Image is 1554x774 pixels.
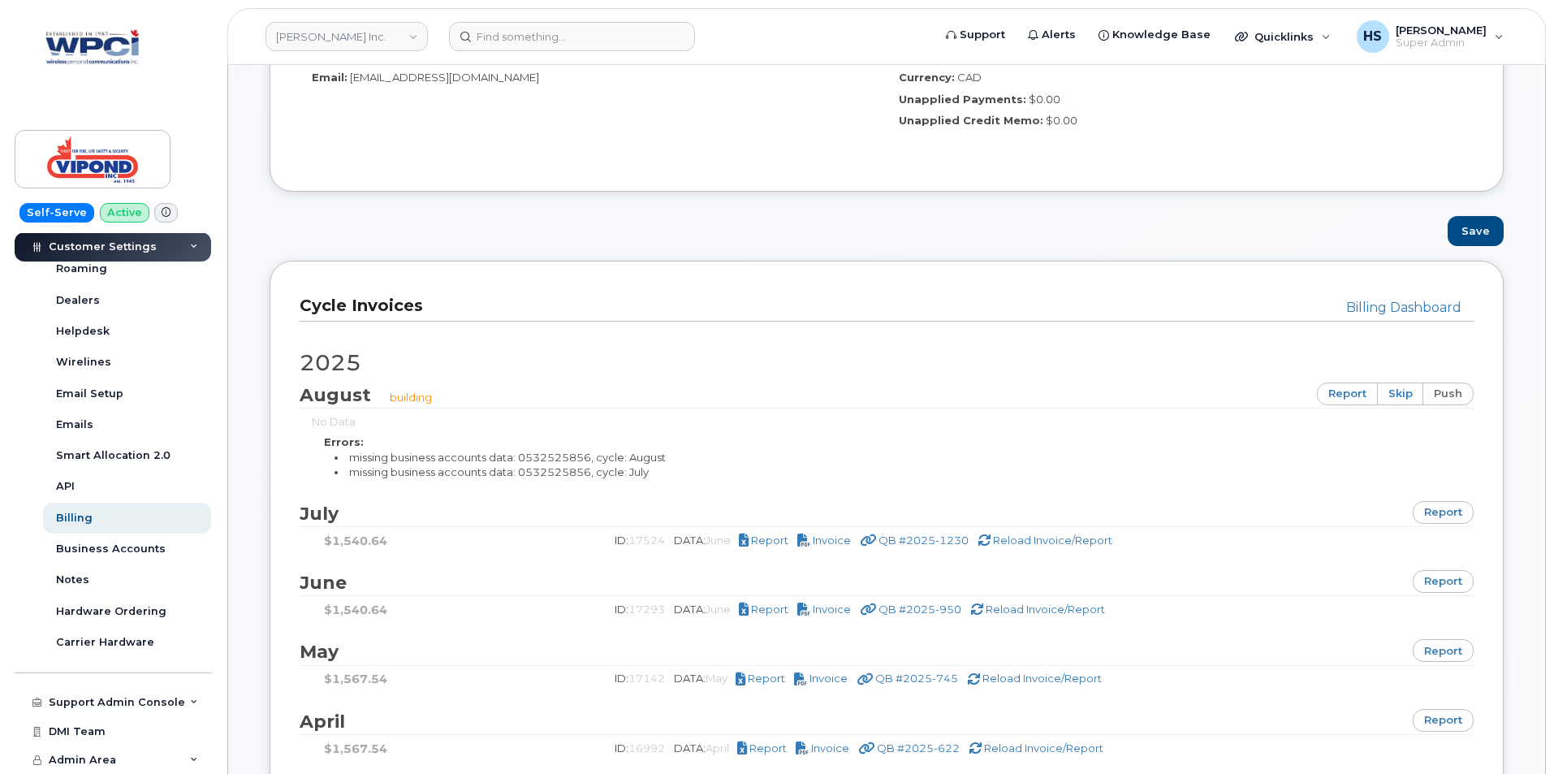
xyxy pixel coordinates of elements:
a: report [1317,383,1378,405]
a: Billing Dashboard [1346,300,1461,315]
a: push [1422,383,1474,405]
a: QB #2025-950 [860,603,964,616]
span: $0.00 [1046,114,1077,127]
span: $1,567.54 [324,672,387,686]
span: ID: [615,603,667,616]
span: Alerts [1042,27,1076,43]
span: DATA: [674,534,733,547]
span: $0.00 [1029,93,1060,106]
a: Report [736,672,788,685]
span: ID: [615,534,667,547]
span: Download PDF Invoice [811,742,849,755]
div: Heather Space [1345,20,1515,53]
span: Download Excel Report [748,672,785,685]
span: HS [1363,27,1382,46]
span: $1,567.54 [324,742,387,756]
span: Quicklinks [1254,30,1314,43]
span: 17524 [628,534,665,547]
a: Invoice [797,603,853,616]
span: 16992 [628,742,665,755]
span: $1,540.64 [324,534,387,548]
a: Support [935,19,1017,51]
a: Reload Invoice/Report [969,742,1103,755]
a: Alerts [1017,19,1087,51]
span: Download PDF Invoice [813,534,851,547]
a: Invoice [797,534,853,547]
span: June [300,572,363,594]
span: Rebuild report/Reapply invoice credits (this operation doesn't fix total charge if it's changed) [993,534,1112,547]
span: Super Admin [1396,37,1487,50]
a: report [1413,639,1474,662]
a: Invoice [796,742,852,755]
span: Go to QB Invoice [875,672,958,685]
span: 17142 [628,672,665,685]
span: Go to QB Invoice [878,603,961,616]
h2: 2025 [300,351,1474,375]
span: Billed based on June 2025 [706,603,731,616]
span: Support [960,27,1005,43]
label: Email: [312,70,347,85]
a: Reload Invoice/Report [978,534,1112,547]
span: building [390,391,432,404]
span: CAD [957,71,982,84]
span: ID: [615,742,667,755]
a: Report [737,742,789,755]
span: Download PDF Invoice [809,672,848,685]
span: ID: [615,672,667,685]
a: Report [739,603,791,616]
label: Currency: [899,70,955,85]
span: [EMAIL_ADDRESS][DOMAIN_NAME] [350,71,539,84]
span: Rebuild report/Reapply invoice credits (this operation doesn't fix total charge if it's changed) [982,672,1102,685]
span: Rebuild report/Reapply invoice credits (this operation doesn't fix total charge if it's changed) [984,742,1103,755]
span: Billed based on April 2025 [706,742,729,755]
a: QB #2025-622 [858,742,962,755]
span: Billed based on May 2025 [706,672,727,685]
span: Billed based on June 2025 [706,534,731,547]
li: missing business accounts data: 0532525856, cycle: August [335,450,1449,465]
label: Unapplied Payments: [899,92,1026,107]
span: Knowledge Base [1112,27,1211,43]
span: April [300,711,361,733]
div: Quicklinks [1224,20,1342,53]
a: Invoice [794,672,850,685]
div: No Data [312,414,1461,430]
span: Rebuild report/Reapply invoice credits (this operation doesn't fix total charge if it's changed) [986,603,1105,616]
span: DATA: [674,603,733,616]
span: Download Excel Report [749,742,787,755]
span: DATA: [674,672,730,685]
span: May [300,641,355,663]
span: Download Excel Report [751,603,788,616]
span: Go to QB Invoice [878,534,969,547]
a: QB #2025-745 [857,672,960,685]
span: August [300,384,387,406]
span: DATA: [674,742,732,755]
a: Reload Invoice/Report [970,603,1105,616]
a: Reload Invoice/Report [967,672,1102,685]
span: July [300,503,355,525]
button: Save [1448,216,1504,246]
a: report [1413,501,1474,524]
a: skip [1377,383,1424,405]
li: missing business accounts data: 0532525856, cycle: July [335,465,1449,480]
input: Find something... [449,22,695,51]
a: Knowledge Base [1087,19,1222,51]
h3: Cycle Invoices [300,295,1461,317]
span: 17293 [628,603,665,616]
span: Go to QB Invoice [877,742,960,755]
span: Download PDF Invoice [813,603,851,616]
div: Errors: [324,435,1449,450]
a: report [1413,709,1474,732]
span: Download Excel Report [751,534,788,547]
span: $1,540.64 [324,603,387,617]
a: report [1413,570,1474,593]
a: Report [739,534,791,547]
span: [PERSON_NAME] [1396,24,1487,37]
a: Vipond Inc. [265,22,428,51]
a: QB #2025-1230 [860,534,971,547]
label: Unapplied Credit Memo: [899,113,1043,128]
